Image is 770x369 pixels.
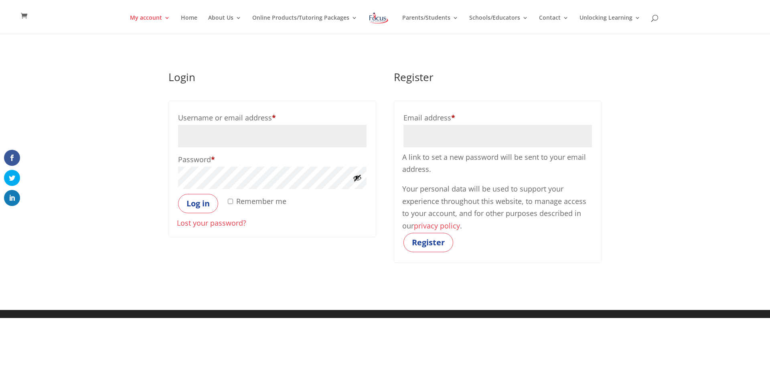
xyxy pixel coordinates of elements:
a: Unlocking Learning [580,15,640,34]
p: Your personal data will be used to support your experience throughout this website, to manage acc... [402,183,593,232]
button: Show password [353,173,362,182]
h2: Login [168,72,376,86]
span: Remember me [236,196,286,206]
a: Parents/Students [402,15,458,34]
button: Log in [178,194,218,213]
input: Remember me [228,199,233,204]
a: About Us [208,15,241,34]
a: Lost your password? [177,218,246,228]
a: Online Products/Tutoring Packages [252,15,357,34]
a: Contact [539,15,569,34]
p: A link to set a new password will be sent to your email address. [402,151,593,183]
h2: Register [394,72,602,86]
a: Home [181,15,197,34]
a: Schools/Educators [469,15,528,34]
label: Password [178,152,367,167]
label: Username or email address [178,110,367,125]
button: Register [403,233,453,252]
img: Focus on Learning [368,11,389,25]
a: privacy policy [414,221,460,230]
a: My account [130,15,170,34]
label: Email address [403,110,592,125]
